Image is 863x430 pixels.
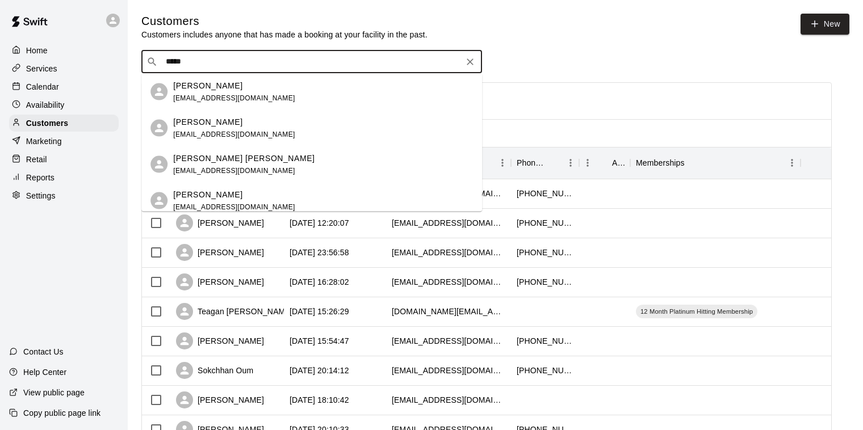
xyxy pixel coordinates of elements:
div: [PERSON_NAME] [176,214,264,231]
p: Settings [26,190,56,201]
div: Age [612,147,625,179]
div: Age [579,147,630,179]
div: sokchhan.lists@gmail.com [392,365,505,376]
a: Reports [9,169,119,186]
h5: Customers [141,14,428,29]
div: Jace Cartwright [150,192,167,209]
button: Menu [579,154,596,171]
p: Customers [26,117,68,129]
div: 2025-08-30 15:54:47 [290,335,349,347]
div: [PERSON_NAME] [176,332,264,349]
a: Home [9,42,119,59]
p: Availability [26,99,65,111]
div: 2025-08-27 20:14:12 [290,365,349,376]
button: Sort [685,155,701,171]
div: Ryan Wright [150,120,167,137]
div: patriciajconlan@gmail.com [392,247,505,258]
button: Sort [546,155,562,171]
div: 2025-09-05 15:26:29 [290,306,349,317]
div: [PERSON_NAME] [176,273,264,290]
a: Settings [9,187,119,204]
button: Menu [494,154,511,171]
div: Search customers by name or email [141,50,482,73]
div: Memberships [630,147,801,179]
a: Marketing [9,133,119,150]
p: Help Center [23,366,66,378]
div: +15716629177 [517,335,573,347]
div: 2025-09-07 12:20:07 [290,217,349,229]
p: [PERSON_NAME] [173,116,242,128]
div: 2025-09-06 23:56:58 [290,247,349,258]
a: Calendar [9,78,119,95]
p: View public page [23,387,85,398]
p: Customers includes anyone that has made a booking at your facility in the past. [141,29,428,40]
p: [PERSON_NAME] [173,79,242,91]
div: teagan.baseball@gmail.com [392,306,505,317]
div: Email [386,147,511,179]
div: Teagan [PERSON_NAME] [176,303,293,320]
button: Clear [462,54,478,70]
p: Retail [26,154,47,165]
a: Customers [9,115,119,132]
div: 2025-08-26 18:10:42 [290,394,349,406]
span: [EMAIL_ADDRESS][DOMAIN_NAME] [173,94,295,102]
a: New [801,14,849,35]
button: Menu [784,154,801,171]
div: dlevenberry@hotmail.com [392,276,505,288]
div: Memberships [636,147,685,179]
div: Phone Number [517,147,546,179]
p: Copy public page link [23,407,100,419]
div: Wright Broadhead [150,156,167,173]
p: [PERSON_NAME] [PERSON_NAME] [173,152,315,164]
div: [PERSON_NAME] [176,391,264,408]
div: +15712351510 [517,365,573,376]
a: Availability [9,96,119,113]
div: 2025-09-06 16:28:02 [290,276,349,288]
span: 12 Month Platinum Hitting Membership [636,307,757,316]
div: [PERSON_NAME] [176,244,264,261]
a: Retail [9,151,119,168]
p: Home [26,45,48,56]
p: Services [26,63,57,74]
div: aprmartin17@gmail.com [392,217,505,229]
p: Reports [26,172,55,183]
div: +17032167719 [517,188,573,199]
button: Menu [562,154,579,171]
span: [EMAIL_ADDRESS][DOMAIN_NAME] [173,130,295,138]
div: 12 Month Platinum Hitting Membership [636,305,757,318]
div: +12024091089 [517,247,573,258]
span: [EMAIL_ADDRESS][DOMAIN_NAME] [173,166,295,174]
span: [EMAIL_ADDRESS][DOMAIN_NAME] [173,203,295,210]
div: barry_smith1@msn.com [392,335,505,347]
p: [PERSON_NAME] [173,188,242,200]
div: Yaniz Wright [150,83,167,100]
div: stedmanflewis@gmail.com [392,394,505,406]
p: Marketing [26,136,62,147]
p: Contact Us [23,346,64,357]
button: Sort [596,155,612,171]
div: +12283574936 [517,217,573,229]
div: Sokchhan Oum [176,362,253,379]
a: Services [9,60,119,77]
p: Calendar [26,81,59,92]
div: +17035978797 [517,276,573,288]
div: Phone Number [511,147,579,179]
